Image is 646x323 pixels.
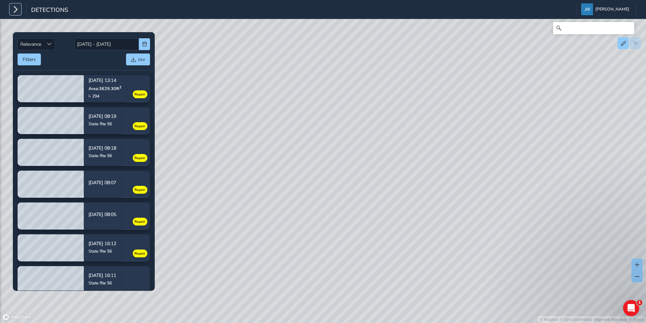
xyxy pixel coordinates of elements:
[135,92,146,97] span: Repair
[89,114,116,119] p: [DATE] 08:19
[581,3,631,15] button: [PERSON_NAME]
[595,3,629,15] span: [PERSON_NAME]
[89,249,116,254] div: State Rte 56
[135,187,146,193] span: Repair
[89,146,116,151] p: [DATE] 08:18
[31,6,68,15] span: Detections
[44,39,55,50] div: Sort by Date
[119,85,121,90] sup: 2
[89,121,116,127] div: State Rte 56
[89,86,121,91] span: Area: 3629.30 ft
[553,22,634,34] input: Search
[89,79,121,83] p: [DATE] 13:14
[89,241,116,246] p: [DATE] 16:12
[89,153,116,158] div: State Rte 56
[89,273,116,278] p: [DATE] 16:11
[126,53,150,65] button: csv
[135,251,146,256] span: Repair
[623,300,639,316] iframe: Intercom live chat
[89,180,116,185] p: [DATE] 08:07
[135,219,146,224] span: Repair
[18,53,41,65] button: Filters
[89,93,121,99] div: I- 294
[89,212,116,217] p: [DATE] 08:05
[89,280,116,286] div: State Rte 56
[138,56,145,63] span: csv
[637,300,642,305] span: 1
[18,39,44,50] span: Relevance
[135,124,146,129] span: Repair
[135,155,146,161] span: Repair
[581,3,593,15] img: diamond-layout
